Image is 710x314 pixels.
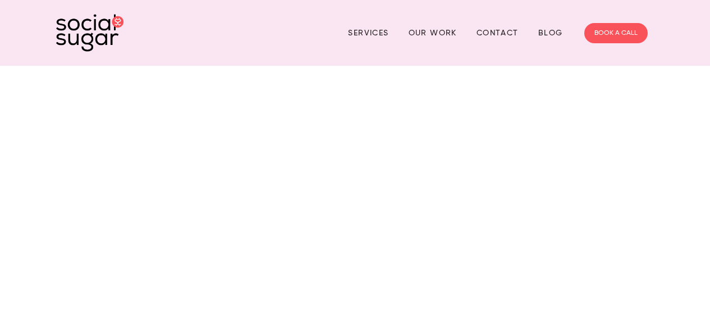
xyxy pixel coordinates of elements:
[56,14,123,52] img: SocialSugar
[348,24,388,42] a: Services
[477,24,519,42] a: Contact
[409,24,457,42] a: Our Work
[584,23,648,43] a: BOOK A CALL
[538,24,563,42] a: Blog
